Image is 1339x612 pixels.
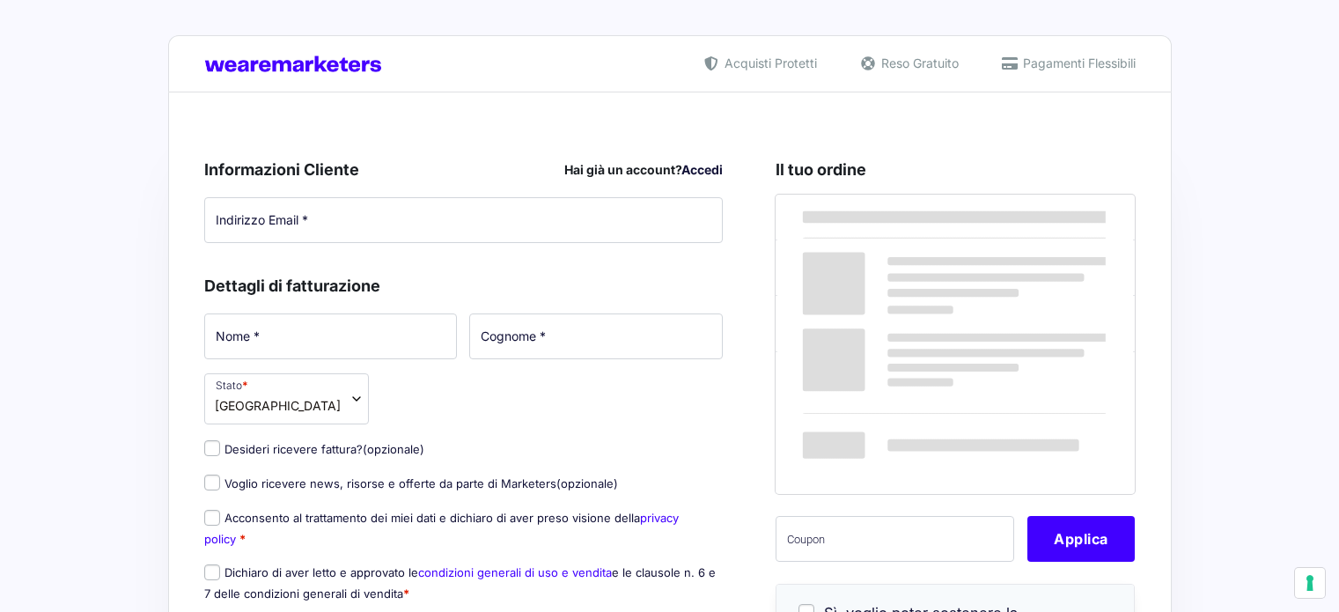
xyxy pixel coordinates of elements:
th: Subtotale [982,195,1136,240]
abbr: obbligatorio [403,586,409,601]
input: Acconsento al trattamento dei miei dati e dichiaro di aver preso visione dellaprivacy policy * [204,510,220,526]
h3: Dettagli di fatturazione [204,274,724,298]
th: Prodotto [776,195,982,240]
th: Subtotale [776,296,982,351]
span: Pagamenti Flessibili [1019,54,1136,72]
td: CopyMastery ³ [776,240,982,296]
input: Dichiaro di aver letto e approvato lecondizioni generali di uso e venditae le clausole n. 6 e 7 d... [204,564,220,580]
label: Dichiaro di aver letto e approvato le e le clausole n. 6 e 7 delle condizioni generali di vendita [204,565,716,600]
abbr: obbligatorio [239,532,246,546]
th: Totale [776,351,982,493]
a: condizioni generali di uso e vendita [418,565,612,579]
label: Desideri ricevere fattura? [204,442,424,456]
input: Nome * [204,313,458,359]
span: (opzionale) [556,476,618,490]
input: Desideri ricevere fattura?(opzionale) [204,440,220,456]
button: Applica [1027,516,1135,562]
span: Acquisti Protetti [720,54,817,72]
span: Italia [215,396,341,415]
span: (opzionale) [363,442,424,456]
a: privacy policy [204,511,679,545]
input: Indirizzo Email * [204,197,724,243]
label: Acconsento al trattamento dei miei dati e dichiaro di aver preso visione della [204,511,679,545]
span: Stato [204,373,369,424]
span: Reso Gratuito [877,54,959,72]
input: Cognome * [469,313,723,359]
button: Le tue preferenze relative al consenso per le tecnologie di tracciamento [1295,568,1325,598]
a: Accedi [681,162,723,177]
label: Voglio ricevere news, risorse e offerte da parte di Marketers [204,476,618,490]
h3: Informazioni Cliente [204,158,724,181]
h3: Il tuo ordine [776,158,1135,181]
div: Hai già un account? [564,160,723,179]
input: Voglio ricevere news, risorse e offerte da parte di Marketers(opzionale) [204,475,220,490]
input: Coupon [776,516,1014,562]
